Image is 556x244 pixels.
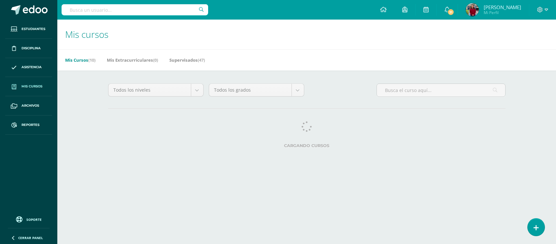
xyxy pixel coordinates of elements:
[5,58,52,77] a: Asistencia
[198,57,205,63] span: (47)
[209,84,304,96] a: Todos los grados
[21,26,45,32] span: Estudiantes
[5,39,52,58] a: Disciplina
[5,77,52,96] a: Mis cursos
[21,84,42,89] span: Mis cursos
[18,236,43,240] span: Cerrar panel
[153,57,158,63] span: (0)
[484,4,521,10] span: [PERSON_NAME]
[113,84,186,96] span: Todos los niveles
[21,122,39,128] span: Reportes
[377,84,505,97] input: Busca el curso aquí...
[466,3,479,16] img: e66938ea6f53d621eb85b78bb3ab8b81.png
[107,55,158,65] a: Mis Extracurriculares(0)
[5,20,52,39] a: Estudiantes
[65,55,95,65] a: Mis Cursos(10)
[65,28,108,40] span: Mis cursos
[5,96,52,115] a: Archivos
[5,115,52,135] a: Reportes
[108,84,203,96] a: Todos los niveles
[21,103,39,108] span: Archivos
[26,217,42,222] span: Soporte
[108,143,506,148] label: Cargando cursos
[21,65,42,70] span: Asistencia
[21,46,41,51] span: Disciplina
[169,55,205,65] a: Supervisados(47)
[484,10,521,15] span: Mi Perfil
[88,57,95,63] span: (10)
[62,4,208,15] input: Busca un usuario...
[447,8,454,16] span: 31
[214,84,287,96] span: Todos los grados
[8,215,50,223] a: Soporte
